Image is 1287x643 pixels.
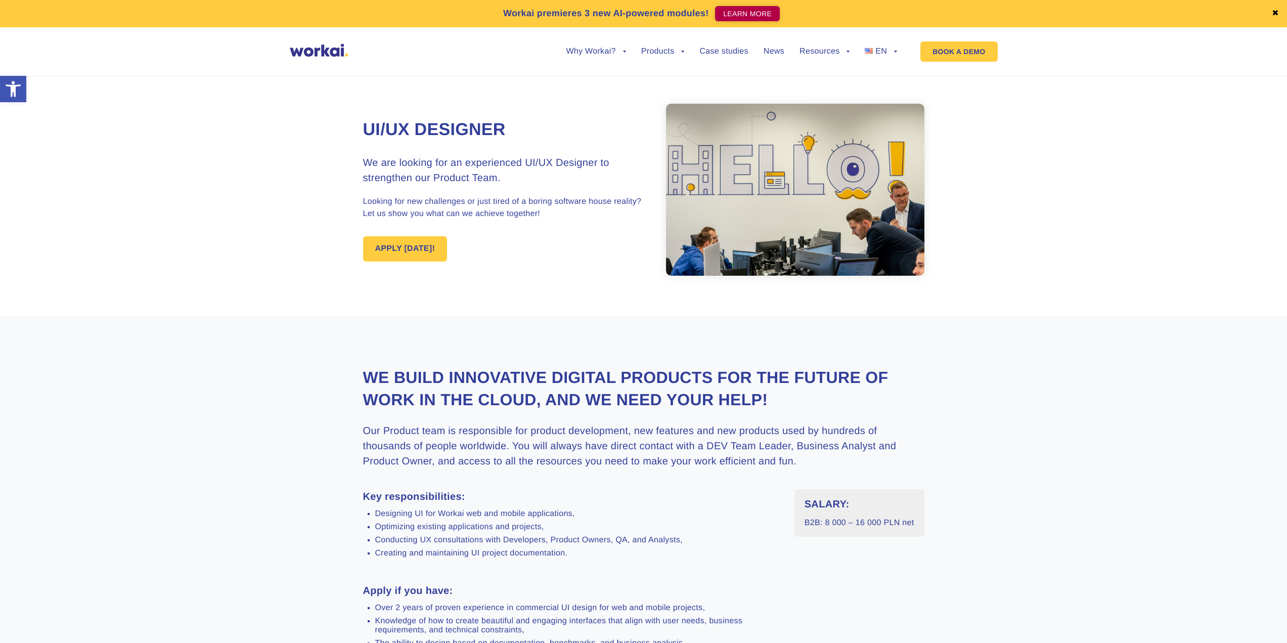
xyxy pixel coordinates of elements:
[805,517,914,529] p: B2B: 8 000 – 16 000 PLN net
[363,585,453,596] strong: Apply if you have:
[3,140,457,168] span: I hereby consent to the processing of the personal data I have provided during the recruitment pr...
[375,523,779,532] li: Optimizing existing applications and projects,
[375,604,779,613] li: Over 2 years of proven experience in commercial UI design for web and mobile projects,
[566,48,626,56] a: Why Workai?
[363,196,644,220] p: Looking for new challenges or just tired of a boring software house reality? Let us show you what...
[363,367,924,410] h2: We build innovative digital products for the future of work in the Cloud, and we need your help!
[715,6,780,21] a: LEARN MORE
[920,41,997,62] a: BOOK A DEMO
[375,536,779,545] li: Conducting UX consultations with Developers, Product Owners, QA, and Analysts,
[3,193,471,230] span: I hereby consent to the processing of my personal data of a special category contained in my appl...
[800,48,850,56] a: Resources
[641,48,685,56] a: Products
[363,118,644,142] h1: UI/UX Designer
[764,48,784,56] a: News
[375,509,779,519] li: Designing UI for Workai web and mobile applications,
[3,141,9,148] input: I hereby consent to the processing of the personal data I have provided during the recruitment pr...
[363,236,448,262] a: APPLY [DATE]!
[1272,10,1279,18] a: ✖
[148,271,196,281] a: Privacy Policy
[3,194,9,200] input: I hereby consent to the processing of my personal data of a special category contained in my appl...
[375,549,779,558] li: Creating and maintaining UI project documentation.
[805,497,914,512] h3: SALARY:
[503,7,709,20] p: Workai premieres 3 new AI-powered modules!
[363,155,644,186] h3: We are looking for an experienced UI/UX Designer to strengthen our Product Team.
[875,47,887,56] span: EN
[238,41,319,52] span: Mobile phone number
[375,617,779,635] li: Knowledge of how to create beautiful and engaging interfaces that align with user needs, business...
[363,491,465,502] strong: Key responsibilities:
[363,423,924,469] h3: Our Product team is responsible for product development, new features and new products used by hu...
[699,48,748,56] a: Case studies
